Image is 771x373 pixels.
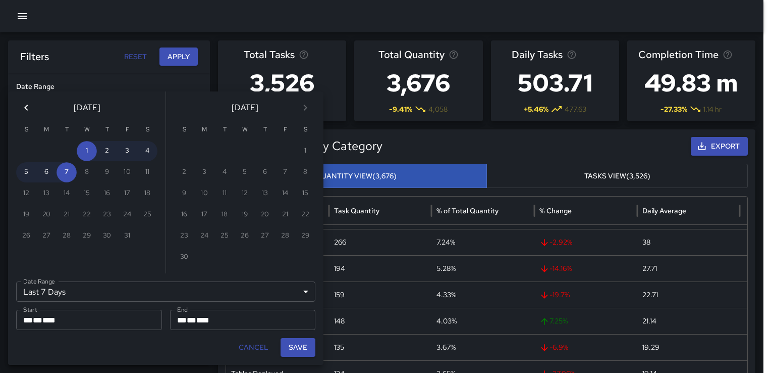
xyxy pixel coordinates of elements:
[296,120,314,140] span: Saturday
[77,141,97,161] button: 1
[236,120,254,140] span: Wednesday
[117,141,137,161] button: 3
[187,316,196,324] span: Day
[137,141,157,161] button: 4
[17,120,35,140] span: Sunday
[57,162,77,182] button: 7
[256,120,274,140] span: Thursday
[23,316,33,324] span: Month
[138,120,156,140] span: Saturday
[74,101,100,115] span: [DATE]
[175,120,193,140] span: Sunday
[37,120,56,140] span: Monday
[33,316,42,324] span: Day
[215,120,234,140] span: Tuesday
[232,101,258,115] span: [DATE]
[23,277,55,286] label: Date Range
[118,120,136,140] span: Friday
[36,162,57,182] button: 6
[196,316,209,324] span: Year
[281,338,315,357] button: Save
[276,120,294,140] span: Friday
[235,338,272,357] button: Cancel
[97,141,117,161] button: 2
[58,120,76,140] span: Tuesday
[98,120,116,140] span: Thursday
[16,162,36,182] button: 5
[195,120,213,140] span: Monday
[177,305,188,314] label: End
[16,282,315,302] div: Last 7 Days
[42,316,56,324] span: Year
[78,120,96,140] span: Wednesday
[16,98,36,118] button: Previous month
[23,305,37,314] label: Start
[177,316,187,324] span: Month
